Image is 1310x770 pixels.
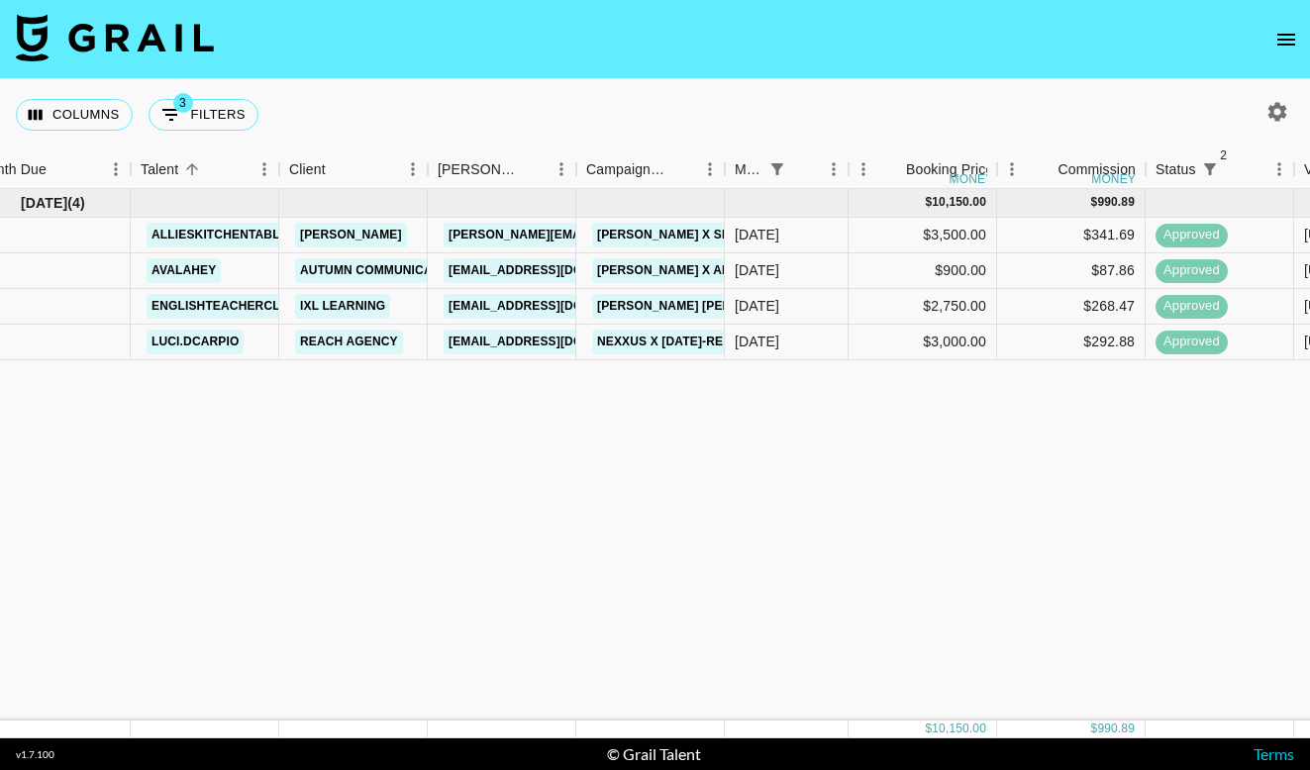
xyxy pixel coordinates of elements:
[932,721,986,737] div: 10,150.00
[444,258,665,283] a: [EMAIL_ADDRESS][DOMAIN_NAME]
[67,193,85,213] span: ( 4 )
[279,150,428,189] div: Client
[1097,721,1135,737] div: 990.89
[925,721,932,737] div: $
[444,330,665,354] a: [EMAIL_ADDRESS][DOMAIN_NAME]
[1156,297,1228,316] span: approved
[178,155,206,183] button: Sort
[1091,194,1098,211] div: $
[849,154,878,184] button: Menu
[438,150,519,189] div: [PERSON_NAME]
[592,294,1011,319] a: [PERSON_NAME] [PERSON_NAME] [PERSON_NAME]—IXL Learning
[1224,155,1252,183] button: Sort
[1254,744,1294,763] a: Terms
[763,155,791,183] div: 1 active filter
[849,218,997,253] div: $3,500.00
[147,294,314,319] a: englishteacherclaire
[21,193,67,213] span: [DATE]
[1156,333,1228,351] span: approved
[1156,150,1196,189] div: Status
[791,155,819,183] button: Sort
[592,258,883,283] a: [PERSON_NAME] x Amazon Prime YA ([DATE])
[997,218,1146,253] div: $341.69
[1264,154,1294,184] button: Menu
[607,744,701,764] div: © Grail Talent
[47,155,74,183] button: Sort
[1196,155,1224,183] button: Show filters
[997,253,1146,289] div: $87.86
[667,155,695,183] button: Sort
[1091,721,1098,737] div: $
[849,325,997,360] div: $3,000.00
[289,150,326,189] div: Client
[997,154,1027,184] button: Menu
[173,93,193,113] span: 3
[1091,173,1136,185] div: money
[398,154,428,184] button: Menu
[101,154,131,184] button: Menu
[997,325,1146,360] div: $292.88
[147,223,293,247] a: allieskitchentable
[950,173,994,185] div: money
[592,330,837,354] a: Nexxus x [DATE]-remaining amount
[147,330,244,354] a: luci.dcarpio
[295,330,403,354] a: Reach Agency
[735,150,763,189] div: Month Due
[1097,194,1135,211] div: 990.89
[849,253,997,289] div: $900.00
[131,150,279,189] div: Talent
[1266,20,1306,59] button: open drawer
[519,155,547,183] button: Sort
[295,294,390,319] a: IXL Learning
[735,296,779,316] div: Apr '25
[1156,226,1228,244] span: approved
[1146,150,1294,189] div: Status
[735,225,779,244] div: Apr '25
[147,258,221,283] a: avalahey
[1156,261,1228,280] span: approved
[16,99,133,131] button: Select columns
[141,150,178,189] div: Talent
[444,294,665,319] a: [EMAIL_ADDRESS][DOMAIN_NAME]
[695,154,725,184] button: Menu
[725,150,849,189] div: Month Due
[295,258,501,283] a: Autumn Communications LLC
[250,154,279,184] button: Menu
[932,194,986,211] div: 10,150.00
[1030,155,1058,183] button: Sort
[592,223,857,247] a: [PERSON_NAME] x Spiceworld—March
[735,260,779,280] div: Apr '25
[586,150,667,189] div: Campaign (Type)
[547,154,576,184] button: Menu
[819,154,849,184] button: Menu
[16,748,54,761] div: v 1.7.100
[1214,145,1234,165] span: 2
[906,150,993,189] div: Booking Price
[428,150,576,189] div: Booker
[326,155,353,183] button: Sort
[16,14,214,61] img: Grail Talent
[1196,155,1224,183] div: 2 active filters
[997,289,1146,325] div: $268.47
[295,223,407,247] a: [PERSON_NAME]
[444,223,969,247] a: [PERSON_NAME][EMAIL_ADDRESS][PERSON_NAME][PERSON_NAME][DOMAIN_NAME]
[878,155,906,183] button: Sort
[149,99,258,131] button: Show filters
[735,332,779,351] div: Apr '25
[576,150,725,189] div: Campaign (Type)
[849,289,997,325] div: $2,750.00
[925,194,932,211] div: $
[763,155,791,183] button: Show filters
[1058,150,1136,189] div: Commission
